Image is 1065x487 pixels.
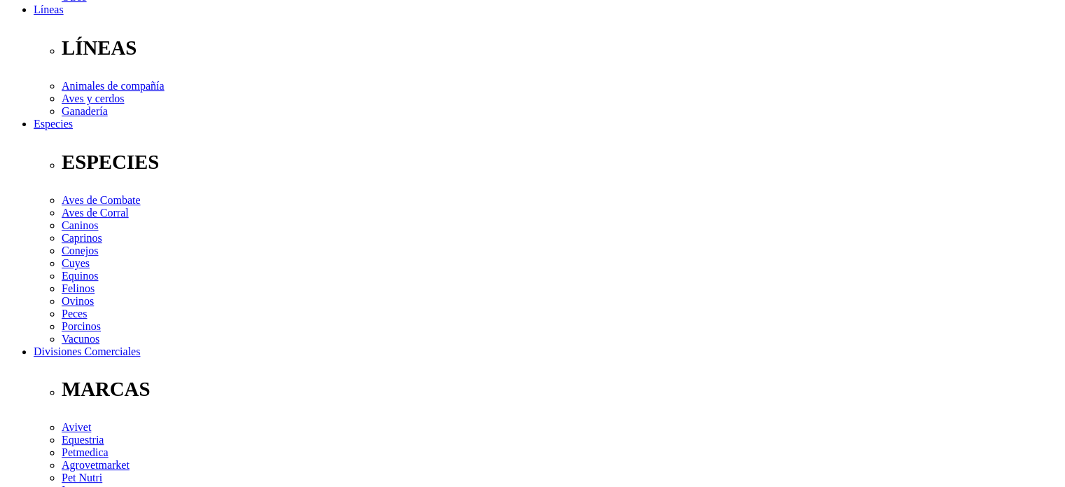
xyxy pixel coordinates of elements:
p: ESPECIES [62,151,1059,174]
a: Porcinos [62,320,101,332]
a: Aves de Corral [62,207,129,219]
a: Felinos [62,282,95,294]
a: Peces [62,308,87,320]
a: Líneas [34,4,64,15]
a: Agrovetmarket [62,459,130,471]
a: Ganadería [62,105,108,117]
a: Divisiones Comerciales [34,345,140,357]
a: Equinos [62,270,98,282]
a: Vacunos [62,333,99,345]
a: Petmedica [62,446,109,458]
a: Especies [34,118,73,130]
a: Animales de compañía [62,80,165,92]
a: Aves de Combate [62,194,141,206]
a: Caprinos [62,232,102,244]
p: MARCAS [62,378,1059,401]
a: Pet Nutri [62,472,102,483]
a: Ovinos [62,295,94,307]
a: Aves y cerdos [62,92,124,104]
a: Equestria [62,434,104,446]
a: Avivet [62,421,91,433]
a: Conejos [62,245,98,256]
a: Cuyes [62,257,90,269]
p: LÍNEAS [62,36,1059,60]
a: Caninos [62,219,98,231]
